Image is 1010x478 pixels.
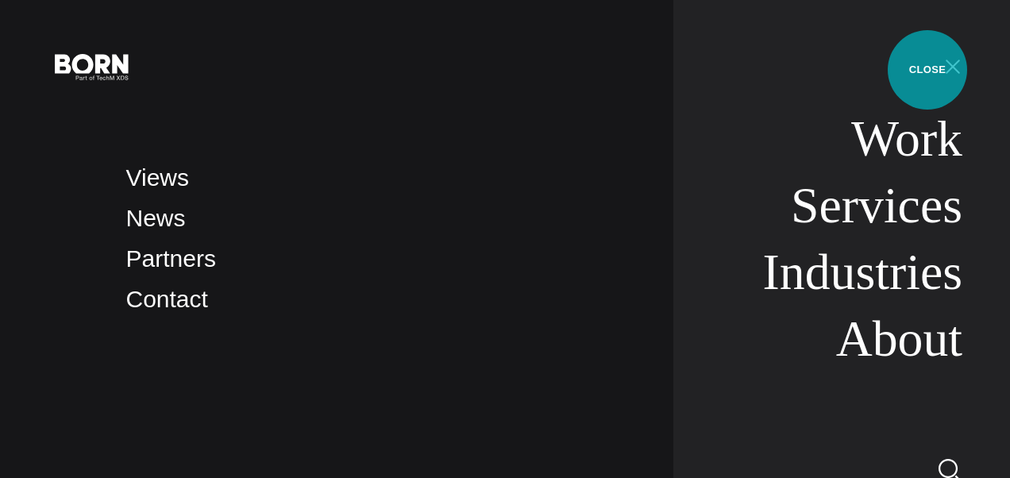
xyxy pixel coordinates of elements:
button: Open [934,49,972,83]
a: Partners [126,245,216,272]
a: Views [126,164,189,191]
a: About [836,310,962,367]
a: Work [851,110,962,167]
a: Contact [126,286,208,312]
a: Services [791,177,962,233]
a: News [126,205,186,231]
a: Industries [763,244,962,300]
